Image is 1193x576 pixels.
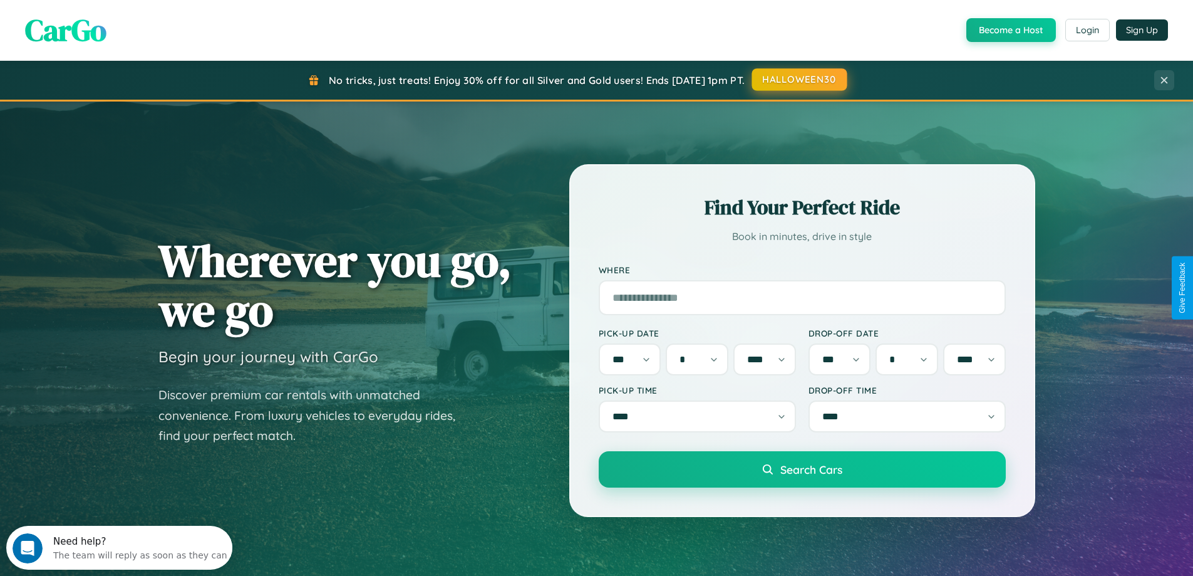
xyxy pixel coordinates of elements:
[47,11,221,21] div: Need help?
[6,526,232,570] iframe: Intercom live chat discovery launcher
[1178,263,1187,313] div: Give Feedback
[158,385,472,446] p: Discover premium car rentals with unmatched convenience. From luxury vehicles to everyday rides, ...
[5,5,233,39] div: Open Intercom Messenger
[1116,19,1168,41] button: Sign Up
[966,18,1056,42] button: Become a Host
[599,194,1006,221] h2: Find Your Perfect Ride
[752,68,847,91] button: HALLOWEEN30
[599,228,1006,246] p: Book in minutes, drive in style
[13,533,43,563] iframe: Intercom live chat
[808,328,1006,338] label: Drop-off Date
[25,9,106,51] span: CarGo
[599,264,1006,275] label: Where
[1065,19,1110,41] button: Login
[47,21,221,34] div: The team will reply as soon as they can
[158,236,512,335] h1: Wherever you go, we go
[599,385,796,395] label: Pick-up Time
[599,451,1006,488] button: Search Cars
[808,385,1006,395] label: Drop-off Time
[780,463,842,476] span: Search Cars
[599,328,796,338] label: Pick-up Date
[158,347,378,366] h3: Begin your journey with CarGo
[329,74,745,86] span: No tricks, just treats! Enjoy 30% off for all Silver and Gold users! Ends [DATE] 1pm PT.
